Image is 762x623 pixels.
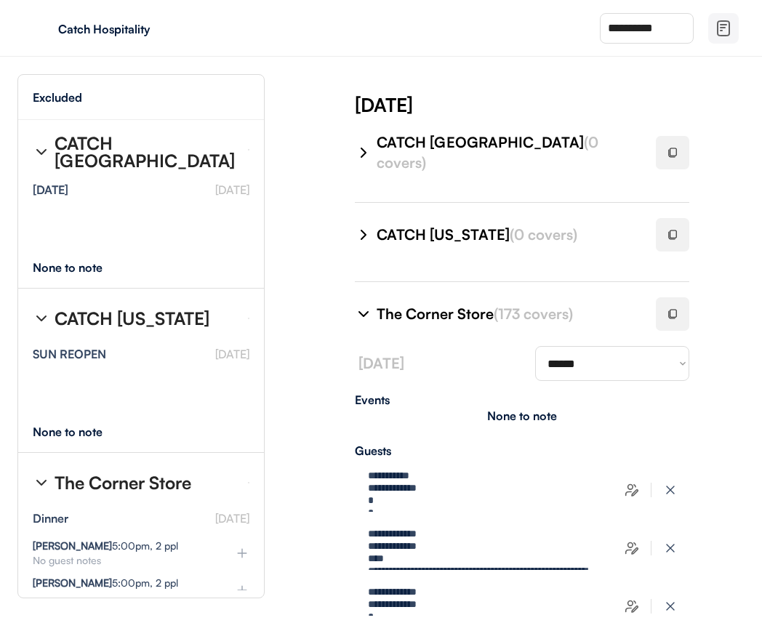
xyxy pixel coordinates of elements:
img: x-close%20%283%29.svg [663,599,678,614]
strong: [PERSON_NAME] [33,539,112,552]
img: plus%20%281%29.svg [235,546,249,560]
img: x-close%20%283%29.svg [663,483,678,497]
img: yH5BAEAAAAALAAAAAABAAEAAAIBRAA7 [29,17,52,40]
div: CATCH [GEOGRAPHIC_DATA] [377,132,638,173]
div: CATCH [US_STATE] [377,225,638,245]
font: [DATE] [215,347,249,361]
strong: [PERSON_NAME] [33,576,112,589]
div: The Corner Store [55,474,191,491]
img: users-edit.svg [625,483,639,497]
font: [DATE] [215,182,249,197]
img: chevron-right%20%281%29.svg [33,310,50,327]
img: users-edit.svg [625,599,639,614]
div: Catch Hospitality [58,23,241,35]
img: chevron-right%20%281%29.svg [355,305,372,323]
div: CATCH [GEOGRAPHIC_DATA] [55,134,236,169]
div: Guests [355,445,689,457]
div: Excluded [33,92,82,103]
img: chevron-right%20%281%29.svg [33,474,50,491]
img: chevron-right%20%281%29.svg [355,226,372,244]
div: No guest notes [33,555,212,566]
div: None to note [33,262,129,273]
div: SUN REOPEN [33,348,106,360]
img: chevron-right%20%281%29.svg [355,144,372,161]
font: [DATE] [358,354,404,372]
div: None to note [487,410,557,422]
img: chevron-right%20%281%29.svg [33,143,50,161]
div: [DATE] [33,184,68,196]
div: Events [355,394,689,406]
img: x-close%20%283%29.svg [663,541,678,555]
div: Dinner [33,513,68,524]
div: 5:00pm, 2 ppl [33,541,178,551]
font: (0 covers) [510,225,577,244]
div: CATCH [US_STATE] [55,310,209,327]
img: file-02.svg [715,20,732,37]
font: [DATE] [215,511,249,526]
div: None to note [33,426,129,438]
font: (173 covers) [494,305,573,323]
div: 5:00pm, 2 ppl [33,578,178,588]
div: The Corner Store [377,304,638,324]
img: users-edit.svg [625,541,639,555]
img: plus%20%281%29.svg [235,583,249,598]
div: [DATE] [355,92,762,118]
